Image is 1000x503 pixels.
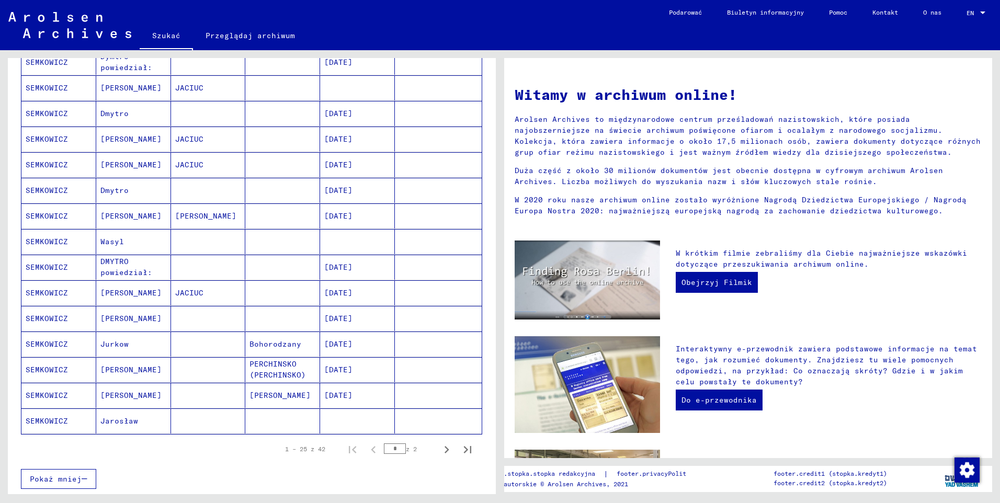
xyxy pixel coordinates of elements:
span: EN [967,9,978,17]
mat-cell: SEMKOWICZ [21,357,96,382]
mat-cell: [DATE] [320,255,395,280]
button: Ostatnia strona [457,439,478,460]
mat-cell: [PERSON_NAME] [96,203,171,228]
mat-cell: [DATE] [320,178,395,203]
mat-cell: [PERSON_NAME] [96,75,171,100]
div: 1 – 25 z 42 [285,444,325,454]
mat-cell: SEMKOWICZ [21,75,96,100]
mat-cell: SEMKOWICZ [21,306,96,331]
img: eguide.jpg [515,336,660,433]
mat-cell: SEMKOWICZ [21,101,96,126]
mat-cell: Bohorodzany [245,331,320,357]
mat-cell: DMYTRO powiedział: [96,255,171,280]
mat-cell: Wasyl [96,229,171,254]
mat-cell: SEMKOWICZ [21,331,96,357]
p: footer.credit2 (stopka.kredyt2) [774,478,887,488]
mat-cell: JACIUC [171,127,246,152]
img: Zustimmung ändern [954,458,980,483]
mat-cell: [PERSON_NAME] [96,152,171,177]
p: W krótkim filmie zebraliśmy dla Ciebie najważniejsze wskazówki dotyczące przeszukiwania archiwum ... [676,248,982,270]
mat-cell: [DATE] [320,127,395,152]
mat-cell: SEMKOWICZ [21,280,96,305]
mat-cell: SEMKOWICZ [21,152,96,177]
p: footer.credit1 (stopka.kredyt1) [774,469,887,478]
mat-cell: [DATE] [320,306,395,331]
mat-cell: JACIUC [171,280,246,305]
p: W 2020 roku nasze archiwum online zostało wyróżnione Nagrodą Dziedzictwa Europejskiego / Nagrodą ... [515,195,982,216]
mat-cell: SEMKOWICZ [21,50,96,75]
mat-cell: SEMKOWICZ [21,383,96,408]
mat-cell: JACIUC [171,152,246,177]
p: Interaktywny e-przewodnik zawiera podstawowe informacje na temat tego, jak rozumieć dokumenty. Zn... [676,344,982,387]
mat-cell: PERCHINSKO (PERCHINSKO) [245,357,320,382]
button: Następna strona [436,439,457,460]
mat-cell: [PERSON_NAME] [96,357,171,382]
a: Obejrzyj Filmik [676,272,758,293]
mat-cell: [PERSON_NAME] [96,127,171,152]
mat-cell: [DATE] [320,50,395,75]
mat-cell: [DATE] [320,152,395,177]
mat-cell: [PERSON_NAME] [245,383,320,408]
mat-cell: Dmytro [96,101,171,126]
mat-cell: SEMKOWICZ [21,203,96,228]
a: footer.privacyPolityka [608,468,710,479]
img: video.jpg [515,241,660,319]
mat-cell: [DATE] [320,357,395,382]
font: z 2 [406,445,417,453]
mat-cell: [DATE] [320,203,395,228]
a: Do e-przewodnika [676,390,763,410]
mat-cell: [PERSON_NAME] [96,280,171,305]
a: Szukać [140,23,193,50]
mat-cell: Dmytro [96,178,171,203]
font: | [604,468,608,479]
mat-cell: [PERSON_NAME] [171,203,246,228]
mat-cell: [DATE] [320,383,395,408]
mat-cell: SEMKOWICZ [21,229,96,254]
mat-cell: [PERSON_NAME] [96,306,171,331]
span: Pokaż mniej [30,474,82,484]
p: Prawa autorskie © Arolsen Archives, 2021 [482,479,710,489]
p: Arolsen Archives to międzynarodowe centrum prześladowań nazistowskich, które posiada najobszernie... [515,114,982,158]
mat-cell: [PERSON_NAME] [96,383,171,408]
img: Arolsen_neg.svg [8,12,131,38]
mat-cell: Dymtro powiedział: [96,50,171,75]
p: Duża część z około 30 milionów dokumentów jest obecnie dostępna w cyfrowym archiwum Arolsen Archi... [515,165,982,187]
button: Pokaż mniej [21,469,96,489]
h1: Witamy w archiwum online! [515,84,982,106]
mat-cell: [DATE] [320,280,395,305]
mat-cell: Jarosław [96,408,171,433]
button: Poprzednia strona [363,439,384,460]
p: Oprócz własnych badań mają Państwo możliwość wysłania zapytania do Arolsen Archives. Z chęcią wes... [676,457,982,501]
img: yv_logo.png [942,465,982,491]
button: Pierwsza strona [342,439,363,460]
mat-cell: [DATE] [320,101,395,126]
a: Przeglądaj archiwum [193,23,308,48]
a: stopka.stopka.stopka redakcyjna [482,468,604,479]
mat-cell: SEMKOWICZ [21,408,96,433]
mat-cell: JACIUC [171,75,246,100]
mat-cell: SEMKOWICZ [21,178,96,203]
mat-cell: [DATE] [320,331,395,357]
mat-cell: SEMKOWICZ [21,255,96,280]
mat-cell: Jurkow [96,331,171,357]
mat-cell: SEMKOWICZ [21,127,96,152]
